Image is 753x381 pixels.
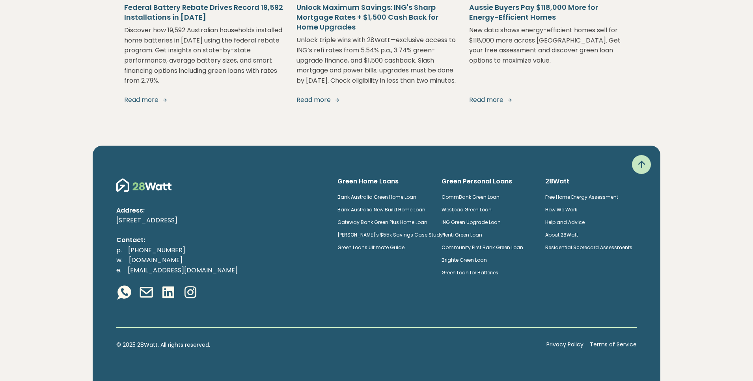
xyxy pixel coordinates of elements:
a: Instagram [183,285,198,302]
a: Linkedin [160,285,176,302]
a: Email [138,285,154,302]
a: Read more [296,95,456,105]
a: ING Green Upgrade Loan [442,219,501,226]
span: e. [116,266,121,275]
a: Read more [469,95,629,105]
p: © 2025 28Watt. All rights reserved. [116,340,540,349]
a: Read more [124,95,284,105]
p: Discover how 19,592 Australian households installed home batteries in [DATE] using the federal re... [124,25,284,86]
a: Gateway Bank Green Plus Home Loan [337,219,427,226]
a: [DOMAIN_NAME] [123,255,189,264]
a: Green Loan for Batteries [442,269,498,276]
a: Green Loans Ultimate Guide [337,244,404,251]
a: Terms of Service [590,340,637,349]
a: Brighte Green Loan [442,257,487,263]
p: Contact: [116,235,325,245]
a: Westpac Green Loan [442,206,492,213]
iframe: Chat Widget [714,343,753,381]
a: [EMAIL_ADDRESS][DOMAIN_NAME] [121,266,244,275]
a: Plenti Green Loan [442,231,482,238]
a: Help and Advice [545,219,585,226]
a: About 28Watt [545,231,578,238]
a: Free Home Energy Assessment [545,194,618,200]
p: [STREET_ADDRESS] [116,215,325,226]
a: [PHONE_NUMBER] [122,246,192,255]
span: w. [116,255,123,264]
a: Whatsapp [116,285,132,302]
h5: Federal Battery Rebate Drives Record 19,592 Installations in [DATE] [124,2,284,22]
a: Community First Bank Green Loan [442,244,523,251]
h6: Green Home Loans [337,177,429,186]
a: Privacy Policy [546,340,583,349]
a: [PERSON_NAME]'s $55k Savings Case Study [337,231,443,238]
a: How We Work [545,206,577,213]
h6: 28Watt [545,177,637,186]
span: p. [116,246,122,255]
img: 28Watt [116,177,171,193]
p: Address: [116,205,325,216]
h5: Aussie Buyers Pay $118,000 More for Energy-Efficient Homes [469,2,629,22]
a: Bank Australia New Build Home Loan [337,206,425,213]
a: Residential Scorecard Assessments [545,244,632,251]
p: New data shows energy-efficient homes sell for $118,000 more across [GEOGRAPHIC_DATA]. Get your f... [469,25,629,86]
a: CommBank Green Loan [442,194,500,200]
a: Bank Australia Green Home Loan [337,194,416,200]
h6: Green Personal Loans [442,177,533,186]
p: Unlock triple wins with 28Watt—exclusive access to ING’s refi rates from 5.54% p.a., 3.74% green-... [296,35,456,85]
h5: Unlock Maximum Savings: ING's Sharp Mortgage Rates + $1,500 Cash Back for Home Upgrades [296,2,456,32]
